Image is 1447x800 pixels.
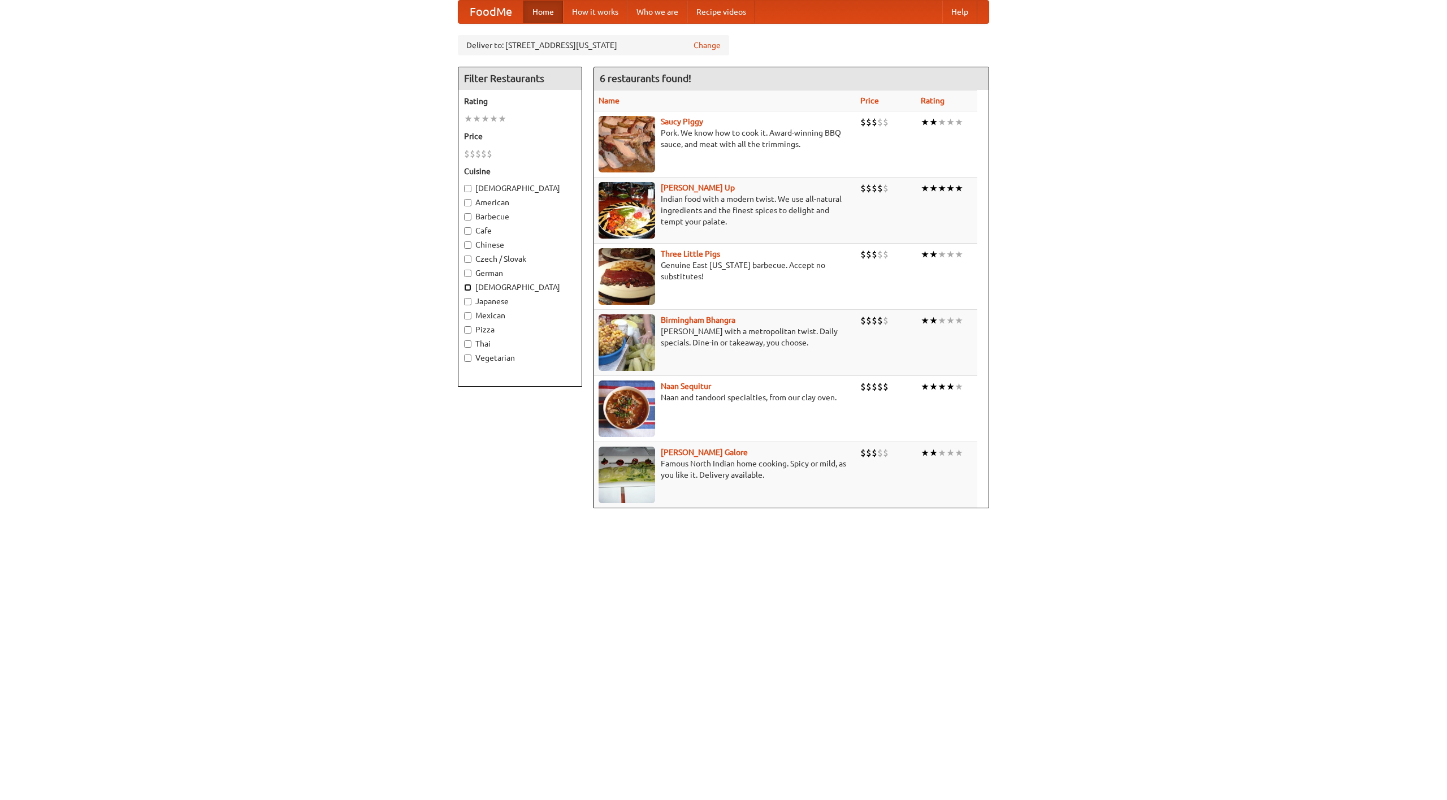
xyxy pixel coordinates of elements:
[458,35,729,55] div: Deliver to: [STREET_ADDRESS][US_STATE]
[866,116,872,128] li: $
[464,310,576,321] label: Mexican
[929,314,938,327] li: ★
[599,260,851,282] p: Genuine East [US_STATE] barbecue. Accept no substitutes!
[872,182,877,194] li: $
[860,447,866,459] li: $
[464,296,576,307] label: Japanese
[481,113,489,125] li: ★
[955,380,963,393] li: ★
[929,380,938,393] li: ★
[877,182,883,194] li: $
[946,447,955,459] li: ★
[694,40,721,51] a: Change
[921,116,929,128] li: ★
[481,148,487,160] li: $
[929,248,938,261] li: ★
[946,248,955,261] li: ★
[489,113,498,125] li: ★
[921,248,929,261] li: ★
[946,116,955,128] li: ★
[877,116,883,128] li: $
[883,248,889,261] li: $
[883,116,889,128] li: $
[487,148,492,160] li: $
[946,314,955,327] li: ★
[464,324,576,335] label: Pizza
[464,312,471,319] input: Mexican
[883,182,889,194] li: $
[866,380,872,393] li: $
[470,148,475,160] li: $
[877,314,883,327] li: $
[872,314,877,327] li: $
[498,113,506,125] li: ★
[860,182,866,194] li: $
[464,284,471,291] input: [DEMOGRAPHIC_DATA]
[464,148,470,160] li: $
[599,182,655,239] img: curryup.jpg
[929,116,938,128] li: ★
[458,67,582,90] h4: Filter Restaurants
[464,282,576,293] label: [DEMOGRAPHIC_DATA]
[464,213,471,220] input: Barbecue
[464,96,576,107] h5: Rating
[955,314,963,327] li: ★
[955,248,963,261] li: ★
[938,182,946,194] li: ★
[523,1,563,23] a: Home
[599,96,619,105] a: Name
[938,314,946,327] li: ★
[938,116,946,128] li: ★
[955,116,963,128] li: ★
[464,340,471,348] input: Thai
[475,148,481,160] li: $
[921,447,929,459] li: ★
[942,1,977,23] a: Help
[661,315,735,325] b: Birmingham Bhangra
[872,248,877,261] li: $
[921,182,929,194] li: ★
[661,249,720,258] a: Three Little Pigs
[860,314,866,327] li: $
[464,113,473,125] li: ★
[464,338,576,349] label: Thai
[860,380,866,393] li: $
[921,380,929,393] li: ★
[938,248,946,261] li: ★
[599,458,851,481] p: Famous North Indian home cooking. Spicy or mild, as you like it. Delivery available.
[599,116,655,172] img: saucy.jpg
[464,211,576,222] label: Barbecue
[866,248,872,261] li: $
[464,352,576,364] label: Vegetarian
[473,113,481,125] li: ★
[464,267,576,279] label: German
[599,447,655,503] img: currygalore.jpg
[661,382,711,391] b: Naan Sequitur
[599,127,851,150] p: Pork. We know how to cook it. Award-winning BBQ sauce, and meat with all the trimmings.
[661,448,748,457] a: [PERSON_NAME] Galore
[883,314,889,327] li: $
[877,447,883,459] li: $
[866,182,872,194] li: $
[938,447,946,459] li: ★
[599,326,851,348] p: [PERSON_NAME] with a metropolitan twist. Daily specials. Dine-in or takeaway, you choose.
[464,256,471,263] input: Czech / Slovak
[929,447,938,459] li: ★
[687,1,755,23] a: Recipe videos
[872,116,877,128] li: $
[599,193,851,227] p: Indian food with a modern twist. We use all-natural ingredients and the finest spices to delight ...
[627,1,687,23] a: Who we are
[866,447,872,459] li: $
[458,1,523,23] a: FoodMe
[929,182,938,194] li: ★
[872,380,877,393] li: $
[877,380,883,393] li: $
[464,298,471,305] input: Japanese
[860,96,879,105] a: Price
[464,326,471,334] input: Pizza
[661,117,703,126] a: Saucy Piggy
[661,183,735,192] a: [PERSON_NAME] Up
